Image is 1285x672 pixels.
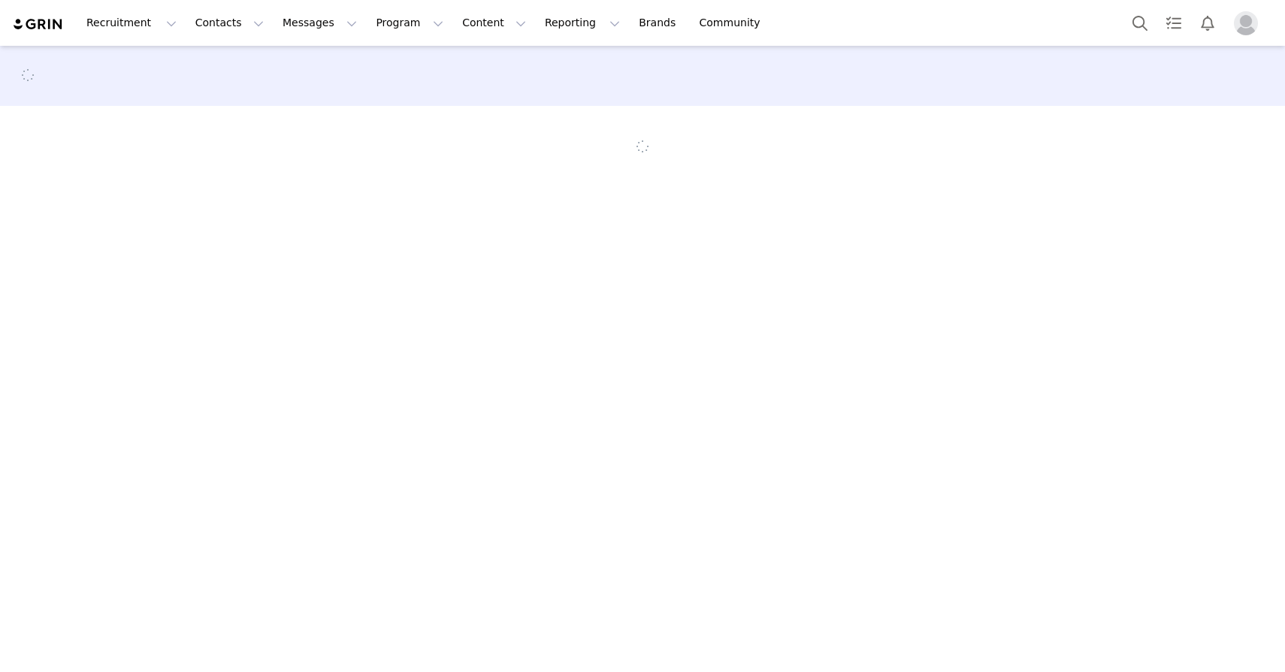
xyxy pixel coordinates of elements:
[630,6,689,40] a: Brands
[12,17,65,32] img: grin logo
[1157,6,1190,40] a: Tasks
[453,6,535,40] button: Content
[1191,6,1224,40] button: Notifications
[274,6,366,40] button: Messages
[77,6,186,40] button: Recruitment
[1225,11,1273,35] button: Profile
[1234,11,1258,35] img: placeholder-profile.jpg
[691,6,776,40] a: Community
[536,6,629,40] button: Reporting
[186,6,273,40] button: Contacts
[1123,6,1156,40] button: Search
[367,6,452,40] button: Program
